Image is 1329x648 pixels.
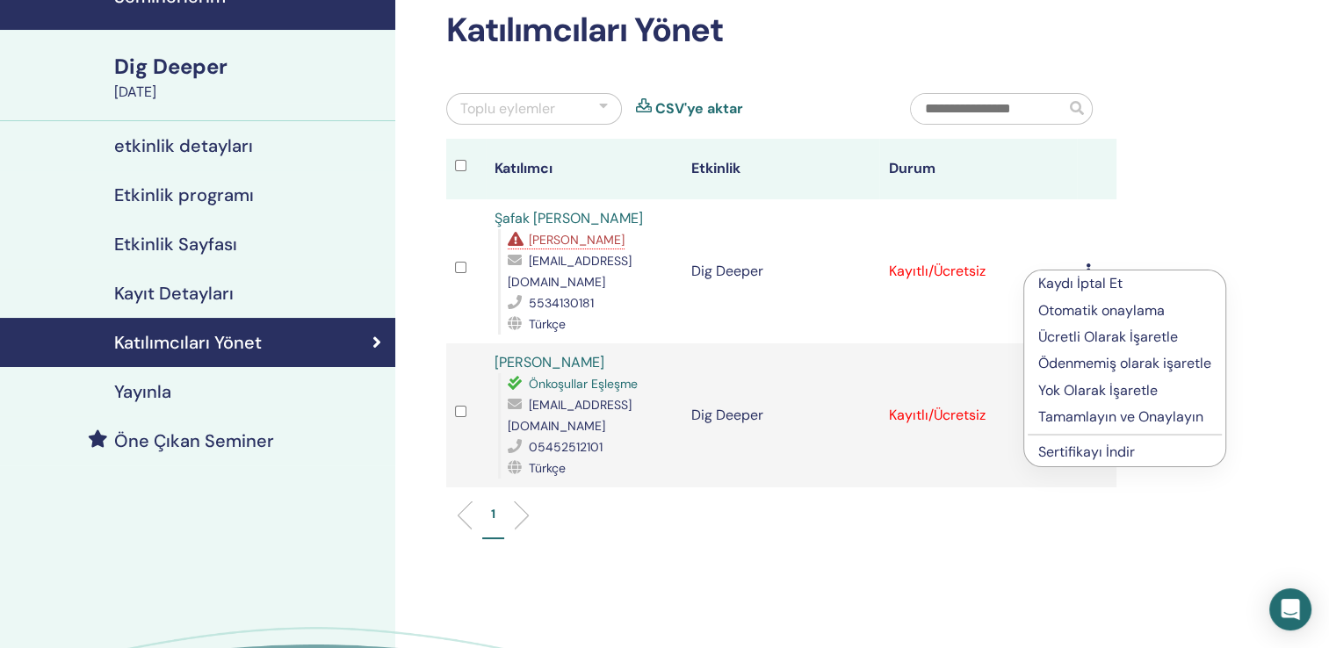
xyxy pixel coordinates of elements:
h4: Etkinlik programı [114,184,254,205]
td: Dig Deeper [683,343,879,487]
h4: Etkinlik Sayfası [114,234,237,255]
p: Ücretli Olarak İşaretle [1038,327,1211,348]
h2: Katılımcıları Yönet [446,11,1116,51]
div: [DATE] [114,82,385,103]
div: Open Intercom Messenger [1269,588,1311,630]
span: 05452512101 [529,439,603,455]
h4: etkinlik detayları [114,135,253,156]
h4: Öne Çıkan Seminer [114,430,274,451]
th: Katılımcı [486,139,683,199]
span: [EMAIL_ADDRESS][DOMAIN_NAME] [508,253,632,290]
a: Sertifikayı İndir [1038,443,1135,461]
th: Etkinlik [683,139,879,199]
p: Tamamlayın ve Onaylayın [1038,407,1211,428]
a: [PERSON_NAME] [495,353,604,371]
span: [PERSON_NAME] [529,232,625,248]
h4: Katılımcıları Yönet [114,332,262,353]
span: [EMAIL_ADDRESS][DOMAIN_NAME] [508,397,632,434]
div: Dig Deeper [114,52,385,82]
p: 1 [491,505,495,523]
p: Ödenmemiş olarak işaretle [1038,353,1211,374]
span: Önkoşullar Eşleşme [529,376,638,392]
a: CSV'ye aktar [655,98,743,119]
h4: Kayıt Detayları [114,283,234,304]
th: Durum [879,139,1076,199]
span: Türkçe [529,316,566,332]
div: Toplu eylemler [460,98,555,119]
p: Otomatik onaylama [1038,300,1211,321]
td: Dig Deeper [683,199,879,343]
a: Dig Deeper[DATE] [104,52,395,103]
p: Yok Olarak İşaretle [1038,380,1211,401]
h4: Yayınla [114,381,171,402]
span: 5534130181 [529,295,594,311]
span: Türkçe [529,460,566,476]
p: Kaydı İptal Et [1038,273,1211,294]
a: Şafak [PERSON_NAME] [495,209,643,227]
